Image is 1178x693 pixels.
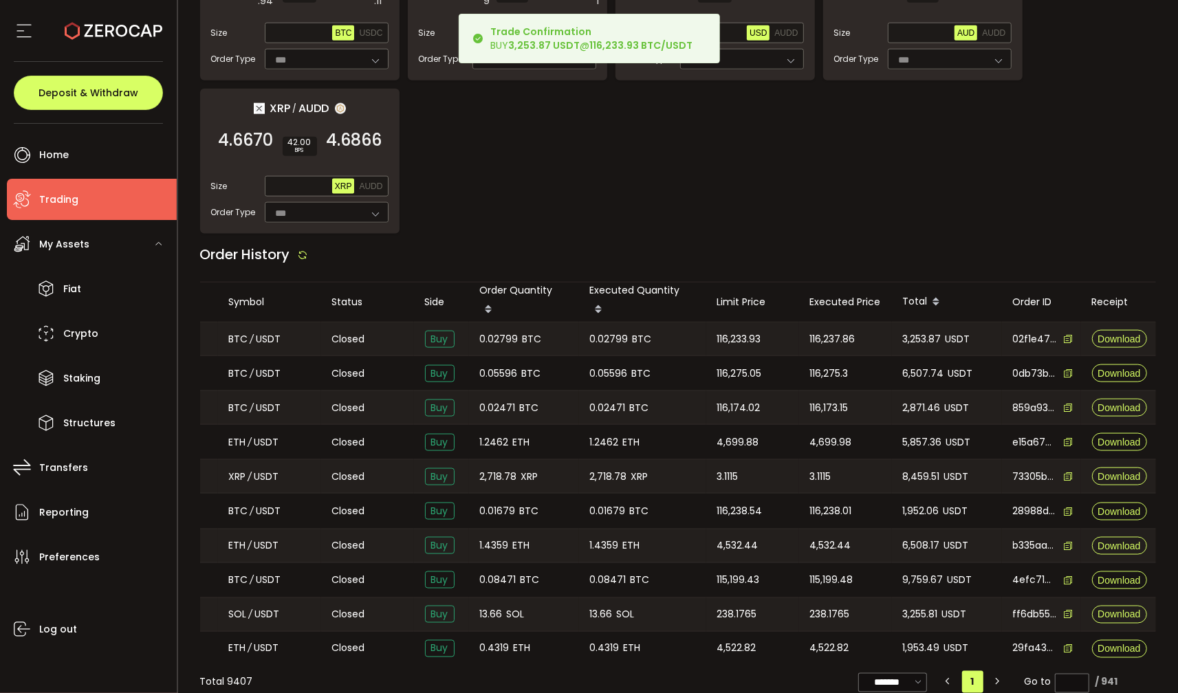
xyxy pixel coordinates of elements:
[1013,332,1057,346] span: 02f1e47d-87e1-408a-8152-9a496c4b9402
[590,366,628,382] span: 0.05596
[590,606,613,622] span: 13.66
[491,25,693,52] div: BUY @
[63,324,98,344] span: Crypto
[1092,399,1147,417] button: Download
[590,469,627,485] span: 2,718.78
[419,53,463,65] span: Order Type
[229,606,247,622] span: SOL
[14,76,163,110] button: Deposit & Withdraw
[63,279,81,299] span: Fiat
[480,434,509,450] span: 1.2462
[903,503,939,519] span: 1,952.06
[507,606,525,622] span: SOL
[1092,503,1147,520] button: Download
[332,573,365,587] span: Closed
[332,470,365,484] span: Closed
[469,283,579,322] div: Order Quantity
[480,503,516,519] span: 0.01679
[229,469,246,485] span: XRP
[1013,504,1057,518] span: 28988d43-8d5f-4f03-bed2-0b3411c6aea6
[747,25,770,41] button: USD
[229,331,248,347] span: BTC
[717,503,763,519] span: 116,238.54
[248,469,252,485] em: /
[1092,606,1147,624] button: Download
[631,469,648,485] span: XRP
[509,38,580,52] b: 3,253.87 USDT
[521,572,540,588] span: BTC
[480,469,517,485] span: 2,718.78
[39,88,138,98] span: Deposit & Withdraw
[1002,294,1081,310] div: Order ID
[229,400,248,416] span: BTC
[425,331,455,348] span: Buy
[590,572,626,588] span: 0.08471
[229,366,248,382] span: BTC
[1098,437,1140,447] span: Download
[810,331,855,347] span: 116,237.86
[63,368,100,388] span: Staking
[1013,573,1057,587] span: 4efc71a6-3555-40b8-9276-45a07d32c79b
[774,28,798,38] span: AUDD
[522,366,541,382] span: BTC
[903,538,940,553] span: 6,508.17
[903,572,944,588] span: 9,759.67
[590,434,619,450] span: 1.2462
[706,294,799,310] div: Limit Price
[356,25,385,41] button: USDC
[480,606,503,622] span: 13.66
[1013,435,1057,450] span: e15a6775-ac91-463e-9b5b-12fad54c7400
[717,606,757,622] span: 238.1765
[521,469,538,485] span: XRP
[942,606,967,622] span: USDT
[1098,334,1140,344] span: Download
[255,606,280,622] span: USDT
[254,434,279,450] span: USDT
[514,641,531,657] span: ETH
[480,538,509,553] span: 1.4359
[293,102,297,115] em: /
[248,641,252,657] em: /
[579,283,706,322] div: Executed Quantity
[1098,472,1140,481] span: Download
[332,366,365,381] span: Closed
[590,641,620,657] span: 0.4319
[480,331,519,347] span: 0.02799
[39,547,100,567] span: Preferences
[425,640,455,657] span: Buy
[1109,627,1178,693] iframe: Chat Widget
[630,400,649,416] span: BTC
[799,294,892,310] div: Executed Price
[480,641,510,657] span: 0.4319
[250,400,254,416] em: /
[288,138,312,146] span: 42.00
[1013,470,1057,484] span: 73305ba6-36e8-486a-bacc-e5d2379d876a
[630,503,649,519] span: BTC
[834,53,879,65] span: Order Type
[257,400,281,416] span: USDT
[218,294,321,310] div: Symbol
[892,291,1002,314] div: Total
[359,181,382,191] span: AUDD
[750,28,767,38] span: USD
[810,366,849,382] span: 116,275.3
[63,413,116,433] span: Structures
[257,572,281,588] span: USDT
[810,400,849,416] span: 116,173.15
[955,25,977,41] button: AUD
[425,434,455,451] span: Buy
[250,366,254,382] em: /
[1013,538,1057,553] span: b335aaac-1245-4b0c-80b3-e0ff907085ad
[249,606,253,622] em: /
[772,25,800,41] button: AUDD
[1098,507,1140,516] span: Download
[903,469,940,485] span: 8,459.51
[513,538,530,553] span: ETH
[356,179,385,194] button: AUDD
[39,234,89,254] span: My Assets
[229,434,246,450] span: ETH
[1098,610,1140,619] span: Download
[425,503,455,520] span: Buy
[1092,640,1147,658] button: Download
